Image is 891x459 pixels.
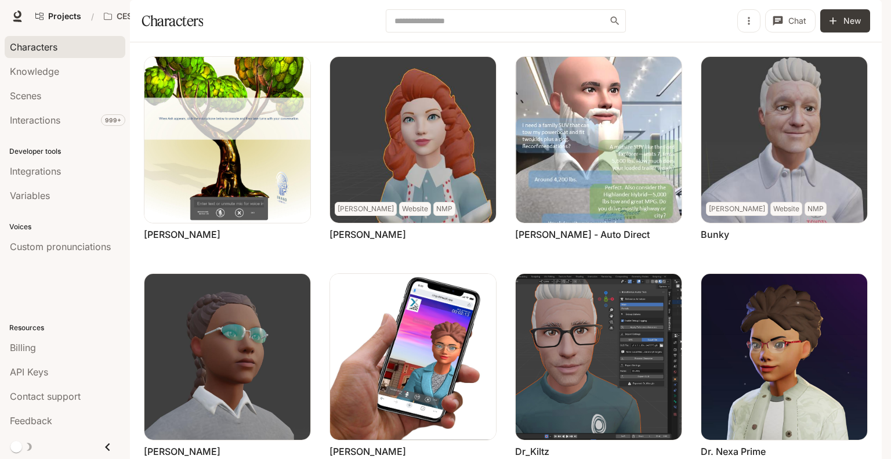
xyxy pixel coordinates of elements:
[515,445,549,458] a: Dr_Kiltz
[330,57,496,223] img: Barbara
[329,228,406,241] a: [PERSON_NAME]
[820,9,870,32] button: New
[48,12,81,21] span: Projects
[516,274,682,440] img: Dr_Kiltz
[701,274,867,440] img: Dr. Nexa Prime
[144,228,220,241] a: [PERSON_NAME]
[701,445,766,458] a: Dr. Nexa Prime
[144,57,310,223] img: Ash Adman
[144,274,310,440] img: Charles
[765,9,816,32] button: Chat
[329,445,406,458] a: [PERSON_NAME]
[86,10,99,23] div: /
[516,57,682,223] img: Bob - Auto Direct
[144,445,220,458] a: [PERSON_NAME]
[701,228,729,241] a: Bunky
[142,9,203,32] h1: Characters
[330,274,496,440] img: Cliff-Rusnak
[30,5,86,28] a: Go to projects
[515,228,650,241] a: [PERSON_NAME] - Auto Direct
[701,57,867,223] img: Bunky
[117,12,173,21] p: CES AI Demos
[99,5,191,28] button: All workspaces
